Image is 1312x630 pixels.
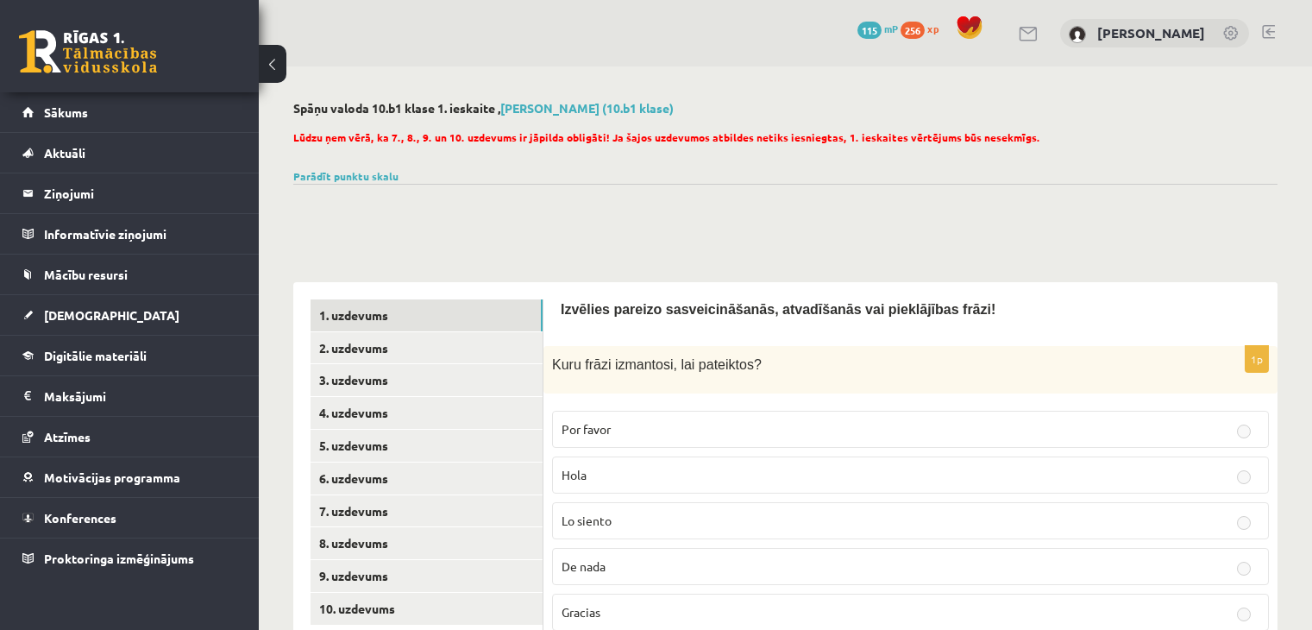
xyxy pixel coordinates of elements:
[1069,26,1086,43] img: Raivo Jurciks
[1237,470,1251,484] input: Hola
[44,145,85,161] span: Aktuāli
[293,169,399,183] a: Parādīt punktu skalu
[22,173,237,213] a: Ziņojumi
[311,299,543,331] a: 1. uzdevums
[22,92,237,132] a: Sākums
[22,336,237,375] a: Digitālie materiāli
[22,376,237,416] a: Maksājumi
[44,376,237,416] legend: Maksājumi
[293,101,1277,116] h2: Spāņu valoda 10.b1 klase 1. ieskaite ,
[311,527,543,559] a: 8. uzdevums
[22,457,237,497] a: Motivācijas programma
[1237,516,1251,530] input: Lo siento
[311,495,543,527] a: 7. uzdevums
[44,214,237,254] legend: Informatīvie ziņojumi
[22,133,237,173] a: Aktuāli
[1097,24,1205,41] a: [PERSON_NAME]
[44,551,194,566] span: Proktoringa izmēģinājums
[22,417,237,457] a: Atzīmes
[311,332,543,364] a: 2. uzdevums
[311,560,543,592] a: 9. uzdevums
[901,22,925,39] span: 256
[500,100,674,116] a: [PERSON_NAME] (10.b1 klase)
[311,364,543,396] a: 3. uzdevums
[44,307,179,323] span: [DEMOGRAPHIC_DATA]
[901,22,947,35] a: 256 xp
[44,348,147,363] span: Digitālie materiāli
[562,421,611,437] span: Por favor
[22,255,237,294] a: Mācību resursi
[927,22,938,35] span: xp
[561,302,995,317] span: Izvēlies pareizo sasveicināšanās, atvadīšanās vai pieklājības frāzi!
[562,467,587,482] span: Hola
[562,513,612,528] span: Lo siento
[22,214,237,254] a: Informatīvie ziņojumi
[44,469,180,485] span: Motivācijas programma
[562,604,600,620] span: Gracias
[44,267,128,282] span: Mācību resursi
[552,357,762,372] span: Kuru frāzi izmantosi, lai pateiktos?
[1237,562,1251,576] input: De nada
[857,22,882,39] span: 115
[311,463,543,495] a: 6. uzdevums
[884,22,898,35] span: mP
[311,430,543,462] a: 5. uzdevums
[1245,345,1269,373] p: 1p
[44,510,116,526] span: Konferences
[311,593,543,625] a: 10. uzdevums
[44,173,237,213] legend: Ziņojumi
[44,104,88,120] span: Sākums
[22,498,237,538] a: Konferences
[562,558,606,574] span: De nada
[22,295,237,335] a: [DEMOGRAPHIC_DATA]
[857,22,898,35] a: 115 mP
[311,397,543,429] a: 4. uzdevums
[1237,608,1251,621] input: Gracias
[293,130,1040,144] span: Lūdzu ņem vērā, ka 7., 8., 9. un 10. uzdevums ir jāpilda obligāti! Ja šajos uzdevumos atbildes ne...
[44,429,91,444] span: Atzīmes
[19,30,157,73] a: Rīgas 1. Tālmācības vidusskola
[1237,425,1251,438] input: Por favor
[22,539,237,578] a: Proktoringa izmēģinājums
